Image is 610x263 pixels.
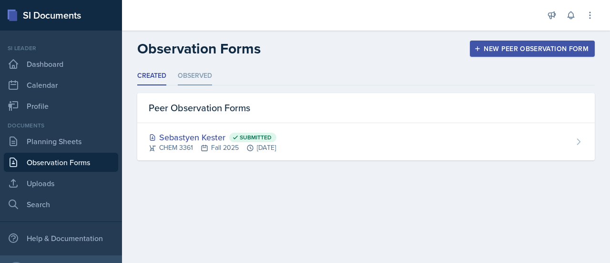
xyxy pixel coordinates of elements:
[4,44,118,53] div: Si leader
[4,174,118,193] a: Uploads
[470,41,595,57] button: New Peer Observation Form
[178,67,212,85] li: Observed
[4,195,118,214] a: Search
[137,123,595,160] a: Sebastyen Kester Submitted CHEM 3361Fall 2025[DATE]
[137,67,166,85] li: Created
[4,132,118,151] a: Planning Sheets
[4,75,118,95] a: Calendar
[476,45,589,53] div: New Peer Observation Form
[240,134,272,141] span: Submitted
[4,96,118,116] a: Profile
[4,153,118,172] a: Observation Forms
[137,40,261,57] h2: Observation Forms
[149,131,276,144] div: Sebastyen Kester
[149,143,276,153] div: CHEM 3361 Fall 2025 [DATE]
[4,54,118,74] a: Dashboard
[137,93,595,123] div: Peer Observation Forms
[4,229,118,248] div: Help & Documentation
[4,121,118,130] div: Documents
